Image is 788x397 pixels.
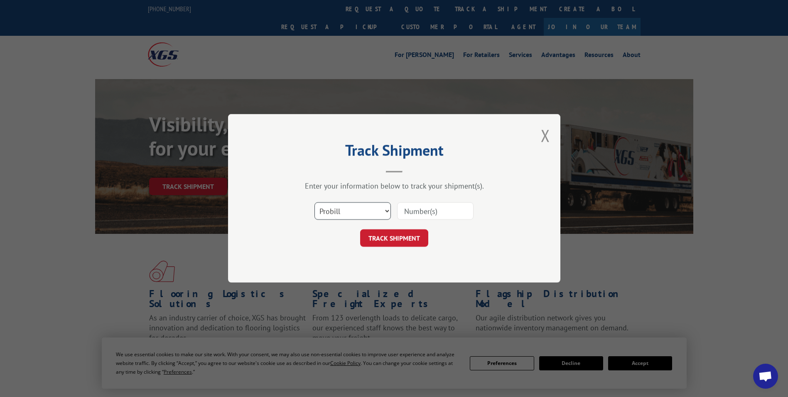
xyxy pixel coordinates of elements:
h2: Track Shipment [270,144,519,160]
a: Open chat [753,364,778,389]
div: Enter your information below to track your shipment(s). [270,181,519,191]
button: Close modal [541,124,550,146]
button: TRACK SHIPMENT [360,230,428,247]
input: Number(s) [397,203,474,220]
